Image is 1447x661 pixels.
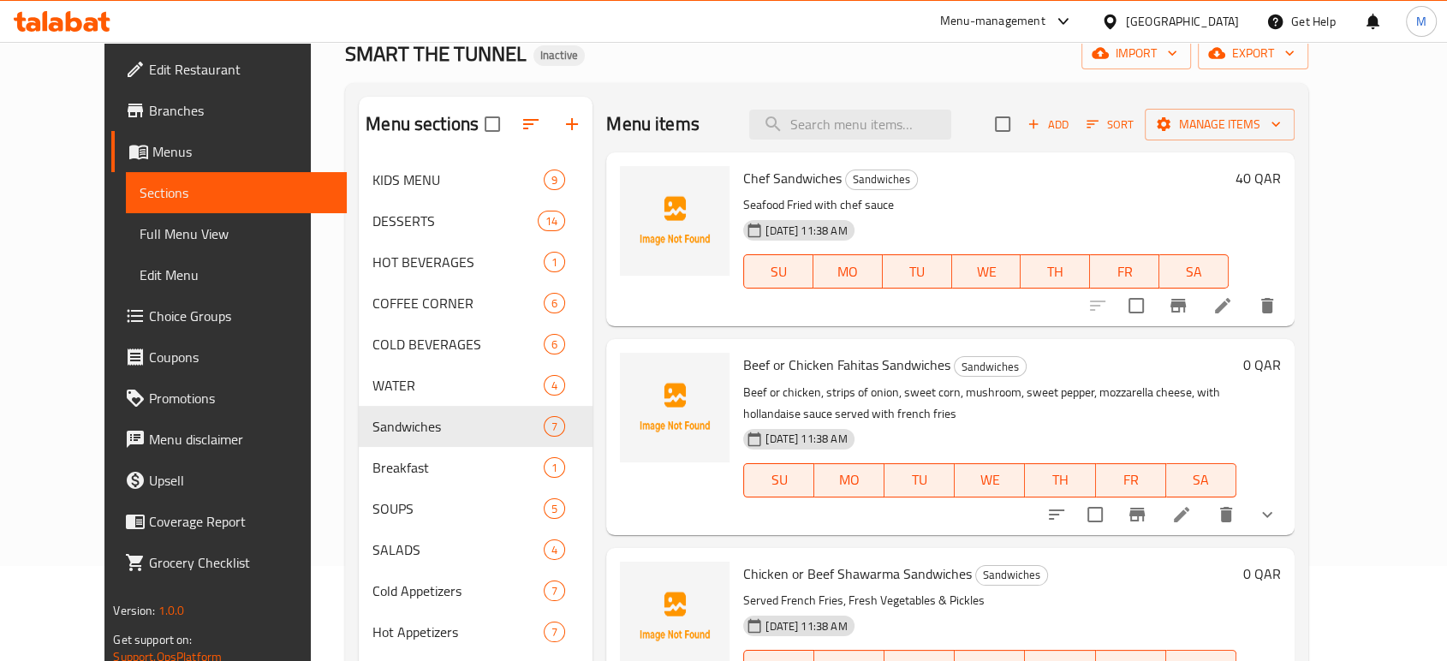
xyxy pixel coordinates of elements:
a: Edit Restaurant [111,49,346,90]
span: TU [891,467,948,492]
div: items [544,622,565,642]
a: Edit Menu [126,254,346,295]
span: MO [821,467,878,492]
span: 7 [545,583,564,599]
span: Full Menu View [140,223,332,244]
span: WE [959,259,1015,284]
div: DESSERTS14 [359,200,592,241]
a: Upsell [111,460,346,501]
div: COLD BEVERAGES6 [359,324,592,365]
span: Cold Appetizers [372,581,544,601]
span: SMART THE TUNNEL [345,34,527,73]
span: [DATE] 11:38 AM [759,431,854,447]
span: [DATE] 11:38 AM [759,223,854,239]
a: Branches [111,90,346,131]
span: Version: [113,599,155,622]
span: Add item [1021,111,1075,138]
button: TU [884,463,955,497]
span: Coverage Report [149,511,332,532]
span: HOT BEVERAGES [372,252,544,272]
button: Sort [1082,111,1138,138]
div: Hot Appetizers7 [359,611,592,652]
div: Sandwiches [975,565,1048,586]
span: Sections [140,182,332,203]
img: Beef or Chicken Fahitas Sandwiches [620,353,729,462]
span: Add [1025,115,1071,134]
div: Cold Appetizers7 [359,570,592,611]
span: COFFEE CORNER [372,293,544,313]
button: export [1198,38,1308,69]
a: Sections [126,172,346,213]
span: Select section [985,106,1021,142]
span: TH [1032,467,1088,492]
span: import [1095,43,1177,64]
span: Select to update [1077,497,1113,533]
span: FR [1103,467,1159,492]
span: WE [962,467,1018,492]
a: Coupons [111,336,346,378]
span: Select to update [1118,288,1154,324]
span: TU [890,259,945,284]
a: Menus [111,131,346,172]
p: Served French Fries, Fresh Vegetables & Pickles [743,590,1236,611]
div: items [544,416,565,437]
div: items [538,211,565,231]
span: Promotions [149,388,332,408]
span: Inactive [533,48,585,63]
div: Menu-management [940,11,1045,32]
span: Choice Groups [149,306,332,326]
span: Sandwiches [372,416,544,437]
span: MO [820,259,876,284]
div: SOUPS5 [359,488,592,529]
div: SALADS4 [359,529,592,570]
span: Coupons [149,347,332,367]
div: [GEOGRAPHIC_DATA] [1126,12,1239,31]
span: 4 [545,542,564,558]
span: Menu disclaimer [149,429,332,450]
h6: 0 QAR [1243,562,1281,586]
button: TH [1025,463,1095,497]
span: SA [1166,259,1222,284]
button: SU [743,254,813,289]
a: Grocery Checklist [111,542,346,583]
span: 7 [545,419,564,435]
button: FR [1090,254,1159,289]
button: Add [1021,111,1075,138]
span: Sandwiches [976,565,1047,585]
span: export [1212,43,1295,64]
span: Edit Menu [140,265,332,285]
span: 5 [545,501,564,517]
span: FR [1097,259,1152,284]
button: TU [883,254,952,289]
button: TH [1021,254,1090,289]
span: Grocery Checklist [149,552,332,573]
span: SA [1173,467,1230,492]
a: Choice Groups [111,295,346,336]
div: HOT BEVERAGES1 [359,241,592,283]
span: 6 [545,295,564,312]
span: COLD BEVERAGES [372,334,544,354]
span: SOUPS [372,498,544,519]
span: Chicken or Beef Shawarma Sandwiches [743,561,972,587]
div: items [544,457,565,478]
span: 1.0.0 [158,599,185,622]
div: COFFEE CORNER6 [359,283,592,324]
span: Upsell [149,470,332,491]
span: Sort sections [510,104,551,145]
button: WE [955,463,1025,497]
svg: Show Choices [1257,504,1277,525]
div: items [544,170,565,190]
div: items [544,293,565,313]
button: MO [813,254,883,289]
span: Beef or Chicken Fahitas Sandwiches [743,352,950,378]
button: SU [743,463,814,497]
span: 9 [545,172,564,188]
span: 4 [545,378,564,394]
span: WATER [372,375,544,396]
button: show more [1247,494,1288,535]
span: Sandwiches [955,357,1026,377]
button: SA [1166,463,1236,497]
a: Menu disclaimer [111,419,346,460]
